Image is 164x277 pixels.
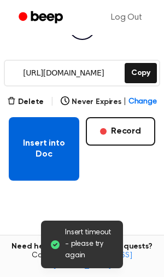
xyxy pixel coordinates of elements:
[86,117,155,146] button: Record
[50,95,54,108] span: |
[9,117,79,181] button: Insert into Doc
[124,96,126,108] span: |
[128,96,157,108] span: Change
[11,7,73,28] a: Beep
[7,96,44,108] button: Delete
[61,96,157,108] button: Never Expires|Change
[17,233,147,248] h3: Recording History
[100,4,153,31] a: Log Out
[53,252,132,269] a: [EMAIL_ADDRESS][DOMAIN_NAME]
[125,63,157,83] button: Copy
[7,251,157,270] span: Contact us
[65,227,114,262] span: Insert timeout - please try again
